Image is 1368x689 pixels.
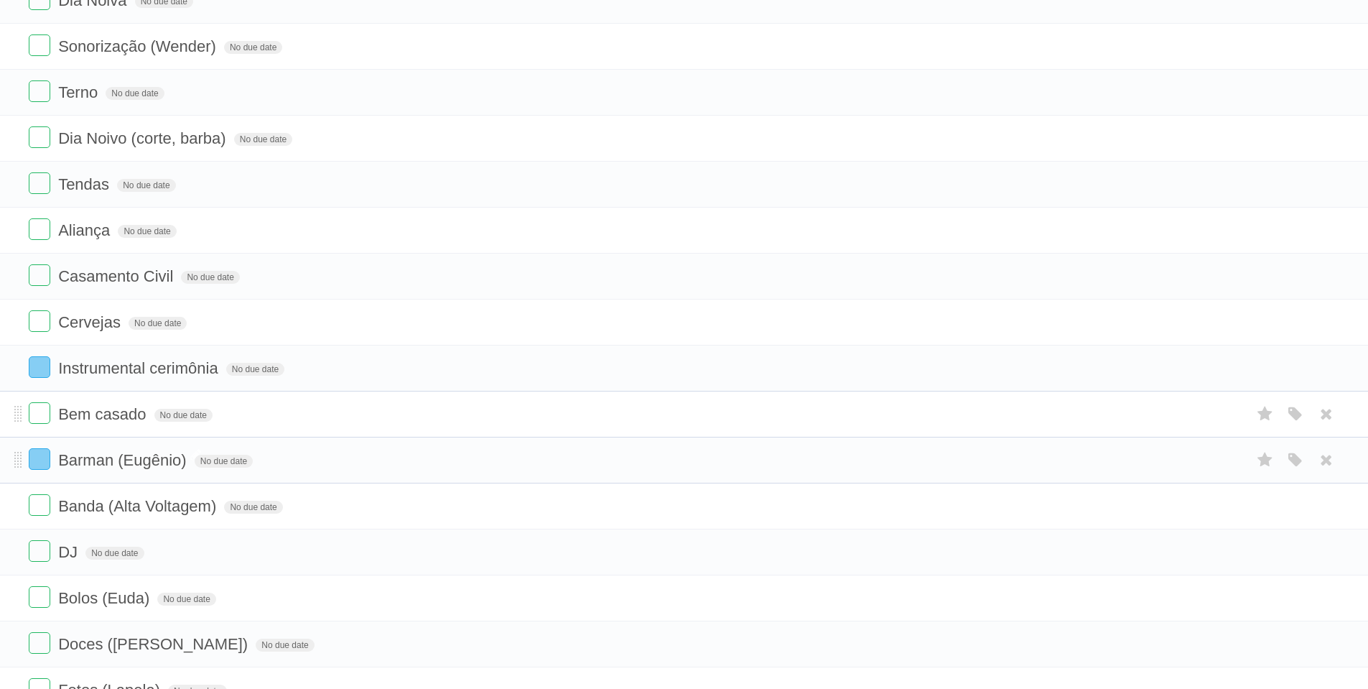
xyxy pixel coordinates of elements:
span: No due date [85,547,144,560]
label: Done [29,356,50,378]
span: Casamento Civil [58,267,177,285]
span: No due date [195,455,253,468]
span: No due date [181,271,239,284]
label: Done [29,402,50,424]
span: No due date [106,87,164,100]
span: No due date [256,639,314,652]
span: Aliança [58,221,113,239]
span: No due date [226,363,284,376]
label: Done [29,80,50,102]
span: Barman (Eugênio) [58,451,190,469]
span: DJ [58,543,81,561]
span: No due date [117,179,175,192]
span: Tendas [58,175,113,193]
span: No due date [157,593,215,606]
label: Done [29,264,50,286]
label: Done [29,494,50,516]
span: Dia Noivo (corte, barba) [58,129,230,147]
span: No due date [224,41,282,54]
label: Done [29,34,50,56]
label: Done [29,540,50,562]
span: No due date [234,133,292,146]
span: Sonorização (Wender) [58,37,220,55]
label: Star task [1252,448,1279,472]
span: Bem casado [58,405,149,423]
span: No due date [129,317,187,330]
label: Done [29,632,50,654]
label: Done [29,126,50,148]
span: Bolos (Euda) [58,589,153,607]
label: Star task [1252,402,1279,426]
label: Done [29,448,50,470]
span: No due date [224,501,282,514]
span: Doces ([PERSON_NAME]) [58,635,251,653]
label: Done [29,172,50,194]
label: Done [29,310,50,332]
span: Banda (Alta Voltagem) [58,497,220,515]
label: Done [29,586,50,608]
span: Cervejas [58,313,124,331]
span: No due date [118,225,176,238]
span: No due date [154,409,213,422]
label: Done [29,218,50,240]
span: Terno [58,83,101,101]
span: Instrumental cerimônia [58,359,222,377]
